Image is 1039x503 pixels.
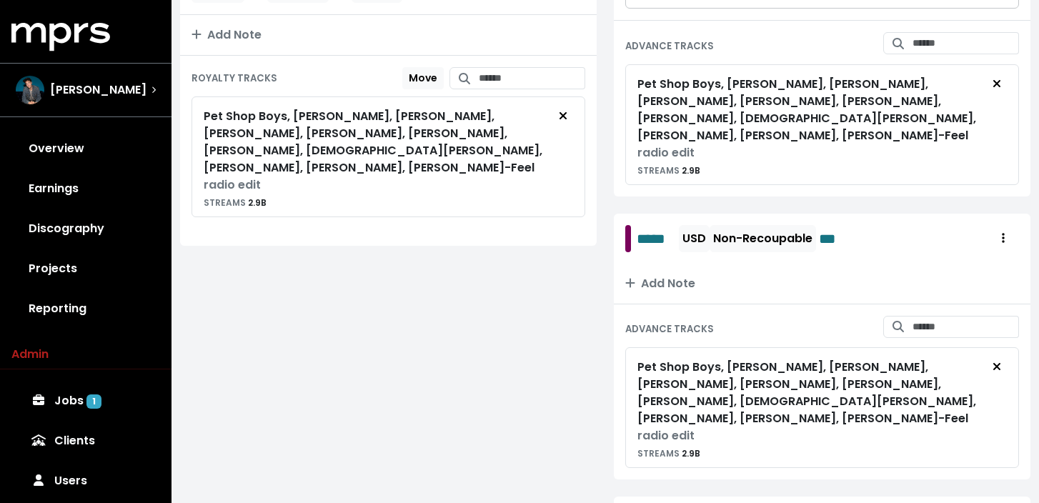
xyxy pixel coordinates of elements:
button: Add Note [180,15,597,55]
span: radio edit [204,176,261,193]
a: mprs logo [11,28,110,44]
button: USD [679,225,710,252]
span: radio edit [637,427,695,444]
div: Pet Shop Boys, [PERSON_NAME], [PERSON_NAME], [PERSON_NAME], [PERSON_NAME], [PERSON_NAME], [PERSON... [637,76,981,161]
span: radio edit [637,144,695,161]
span: USD [682,230,706,246]
span: Add Note [192,26,262,43]
small: 2.9B [637,447,700,459]
button: Royalty administration options [988,225,1019,252]
a: Earnings [11,169,160,209]
span: STREAMS [637,164,680,176]
div: Pet Shop Boys, [PERSON_NAME], [PERSON_NAME], [PERSON_NAME], [PERSON_NAME], [PERSON_NAME], [PERSON... [204,108,547,194]
a: Jobs 1 [11,381,160,421]
a: Reporting [11,289,160,329]
span: STREAMS [637,447,680,459]
input: Search for tracks by title and link them to this advance [913,32,1019,54]
button: Add Note [614,264,1030,304]
small: ADVANCE TRACKS [625,322,714,336]
small: 2.9B [204,196,267,209]
small: ROYALTY TRACKS [192,71,277,85]
span: [PERSON_NAME] [50,81,146,99]
small: 2.9B [637,164,700,176]
span: 1 [86,394,101,409]
button: Remove advance target [981,354,1013,381]
a: Discography [11,209,160,249]
button: Remove royalty target [547,103,579,130]
button: Remove advance target [981,71,1013,98]
img: The selected account / producer [16,76,44,104]
a: Users [11,461,160,501]
span: STREAMS [204,196,246,209]
a: Overview [11,129,160,169]
button: Move [402,67,444,89]
div: Pet Shop Boys, [PERSON_NAME], [PERSON_NAME], [PERSON_NAME], [PERSON_NAME], [PERSON_NAME], [PERSON... [637,359,981,444]
button: Non-Recoupable [710,225,816,252]
input: Search for tracks by title and link them to this advance [913,316,1019,338]
span: Edit value [819,228,844,249]
span: Non-Recoupable [713,230,812,246]
span: Edit value [637,228,676,249]
span: Add Note [625,275,695,292]
input: Search for tracks by title and link them to this royalty [479,67,585,89]
a: Projects [11,249,160,289]
span: Move [409,71,437,85]
a: Clients [11,421,160,461]
small: ADVANCE TRACKS [625,39,714,53]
